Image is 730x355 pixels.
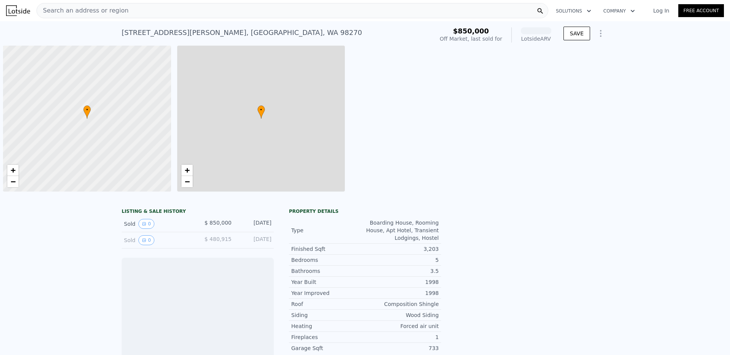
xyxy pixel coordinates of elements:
[365,267,439,275] div: 3.5
[124,219,192,229] div: Sold
[365,256,439,264] div: 5
[181,176,193,187] a: Zoom out
[83,106,91,113] span: •
[205,236,232,242] span: $ 480,915
[7,165,19,176] a: Zoom in
[291,227,365,234] div: Type
[678,4,724,17] a: Free Account
[291,289,365,297] div: Year Improved
[365,245,439,253] div: 3,203
[291,333,365,341] div: Fireplaces
[365,278,439,286] div: 1998
[291,278,365,286] div: Year Built
[181,165,193,176] a: Zoom in
[291,256,365,264] div: Bedrooms
[521,35,551,43] div: Lotside ARV
[6,5,30,16] img: Lotside
[122,208,274,216] div: LISTING & SALE HISTORY
[291,344,365,352] div: Garage Sqft
[238,235,271,245] div: [DATE]
[365,322,439,330] div: Forced air unit
[453,27,489,35] span: $850,000
[238,219,271,229] div: [DATE]
[257,105,265,119] div: •
[365,219,439,242] div: Boarding House, Rooming House, Apt Hotel, Transient Lodgings, Hostel
[365,289,439,297] div: 1998
[83,105,91,119] div: •
[563,27,590,40] button: SAVE
[291,322,365,330] div: Heating
[138,219,154,229] button: View historical data
[289,208,441,214] div: Property details
[644,7,678,14] a: Log In
[291,300,365,308] div: Roof
[7,176,19,187] a: Zoom out
[597,4,641,18] button: Company
[124,235,192,245] div: Sold
[365,311,439,319] div: Wood Siding
[37,6,129,15] span: Search an address or region
[291,245,365,253] div: Finished Sqft
[11,165,16,175] span: +
[184,165,189,175] span: +
[291,267,365,275] div: Bathrooms
[550,4,597,18] button: Solutions
[440,35,502,43] div: Off Market, last sold for
[205,220,232,226] span: $ 850,000
[11,177,16,186] span: −
[365,300,439,308] div: Composition Shingle
[593,26,608,41] button: Show Options
[365,333,439,341] div: 1
[257,106,265,113] span: •
[138,235,154,245] button: View historical data
[291,311,365,319] div: Siding
[122,27,362,38] div: [STREET_ADDRESS][PERSON_NAME] , [GEOGRAPHIC_DATA] , WA 98270
[184,177,189,186] span: −
[365,344,439,352] div: 733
